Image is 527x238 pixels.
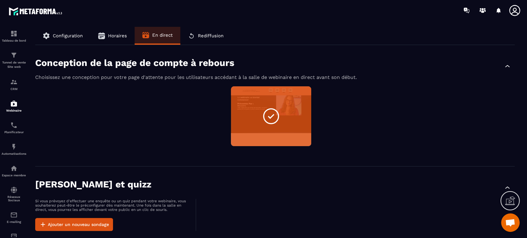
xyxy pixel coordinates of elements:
[10,51,18,59] img: formation
[2,152,26,155] p: Automatisations
[2,207,26,228] a: emailemailE-mailing
[2,160,26,182] a: automationsautomationsEspace membre
[2,109,26,112] p: Webinaire
[10,143,18,150] img: automations
[35,218,113,231] button: Ajouter un nouveau sondage
[2,195,26,202] p: Réseaux Sociaux
[2,138,26,160] a: automationsautomationsAutomatisations
[10,100,18,107] img: automations
[2,60,26,69] p: Tunnel de vente Site web
[10,165,18,172] img: automations
[135,27,180,43] button: En direct
[2,74,26,95] a: formationformationCRM
[180,27,231,45] button: Rediffusion
[2,87,26,91] p: CRM
[10,186,18,194] img: social-network
[10,30,18,37] img: formation
[2,117,26,138] a: schedulerschedulerPlanificateur
[2,25,26,47] a: formationformationTableau de bord
[2,39,26,42] p: Tableau de bord
[501,213,520,232] div: Ouvrir le chat
[35,179,151,190] p: [PERSON_NAME] et quizz
[35,57,234,68] p: Conception de la page de compte à rebours
[35,199,190,212] p: Si vous prévoyez d'effectuer une enquête ou un quiz pendant votre webinaire, vous souhaiterez peu...
[2,182,26,207] a: social-networksocial-networkRéseaux Sociaux
[10,78,18,86] img: formation
[35,27,90,45] button: Configuration
[10,121,18,129] img: scheduler
[152,32,173,38] span: En direct
[198,33,224,39] span: Rediffusion
[35,74,515,80] p: Choisissez une conception pour votre page d'attente pour les utilisateurs accédant à la salle de ...
[2,47,26,74] a: formationformationTunnel de vente Site web
[90,27,135,45] button: Horaires
[2,130,26,134] p: Planificateur
[2,95,26,117] a: automationsautomationsWebinaire
[108,33,127,39] span: Horaires
[2,174,26,177] p: Espace membre
[53,33,83,39] span: Configuration
[10,211,18,219] img: email
[9,6,64,17] img: logo
[2,220,26,224] p: E-mailing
